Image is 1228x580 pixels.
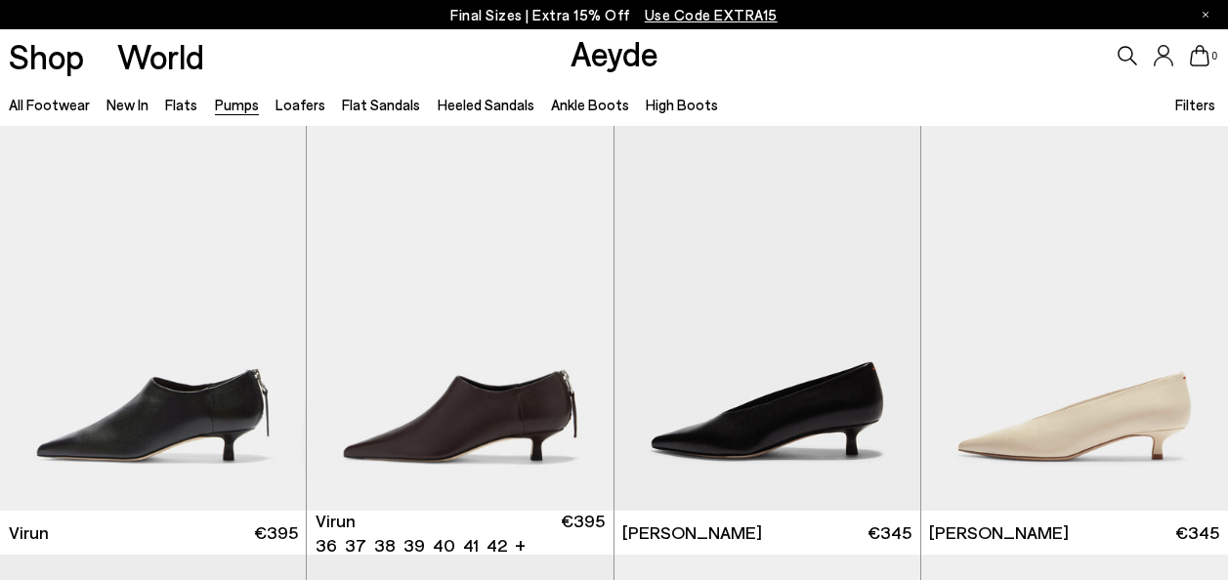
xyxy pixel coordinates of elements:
[342,96,420,113] a: Flat Sandals
[450,3,778,27] p: Final Sizes | Extra 15% Off
[463,533,479,558] li: 41
[614,511,920,555] a: [PERSON_NAME] €345
[215,96,259,113] a: Pumps
[645,6,778,23] span: Navigate to /collections/ss25-final-sizes
[561,509,605,558] span: €395
[374,533,396,558] li: 38
[307,511,613,555] a: Virun 36 37 38 39 40 41 42 + €395
[345,533,366,558] li: 37
[165,96,197,113] a: Flats
[1190,45,1209,66] a: 0
[921,511,1228,555] a: [PERSON_NAME] €345
[571,32,658,73] a: Aeyde
[307,126,614,511] img: Virun Pointed Sock Boots
[614,126,920,511] img: Clara Pointed-Toe Pumps
[1175,96,1215,113] span: Filters
[316,533,501,558] ul: variant
[254,520,298,545] span: €395
[9,39,84,73] a: Shop
[868,520,911,545] span: €345
[433,533,455,558] li: 40
[316,509,356,533] span: Virun
[106,96,148,113] a: New In
[316,533,337,558] li: 36
[117,39,204,73] a: World
[9,520,49,545] span: Virun
[487,533,507,558] li: 42
[9,96,90,113] a: All Footwear
[622,520,762,545] span: [PERSON_NAME]
[403,533,425,558] li: 39
[646,96,718,113] a: High Boots
[1209,51,1219,62] span: 0
[307,126,613,511] a: Next slide Previous slide
[307,126,614,511] div: 1 / 6
[929,520,1069,545] span: [PERSON_NAME]
[275,96,325,113] a: Loafers
[1175,520,1219,545] span: €345
[515,531,526,558] li: +
[921,126,1228,511] img: Clara Pointed-Toe Pumps
[551,96,629,113] a: Ankle Boots
[438,96,534,113] a: Heeled Sandals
